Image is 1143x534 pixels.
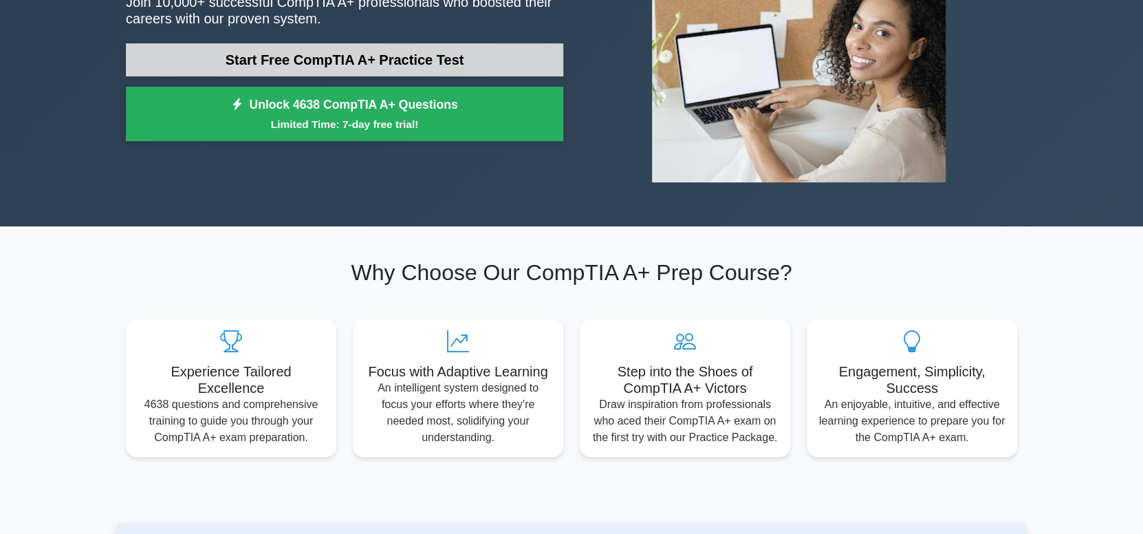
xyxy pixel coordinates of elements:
h2: Why Choose Our CompTIA A+ Prep Course? [126,259,1017,286]
small: Limited Time: 7-day free trial! [143,116,546,132]
a: Start Free CompTIA A+ Practice Test [126,43,563,76]
p: 4638 questions and comprehensive training to guide you through your CompTIA A+ exam preparation. [137,396,325,446]
a: Unlock 4638 CompTIA A+ QuestionsLimited Time: 7-day free trial! [126,87,563,142]
h5: Step into the Shoes of CompTIA A+ Victors [591,363,779,396]
h5: Experience Tailored Excellence [137,363,325,396]
h5: Engagement, Simplicity, Success [818,363,1006,396]
p: An intelligent system designed to focus your efforts where they're needed most, solidifying your ... [364,380,552,446]
h5: Focus with Adaptive Learning [364,363,552,380]
p: Draw inspiration from professionals who aced their CompTIA A+ exam on the first try with our Prac... [591,396,779,446]
p: An enjoyable, intuitive, and effective learning experience to prepare you for the CompTIA A+ exam. [818,396,1006,446]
